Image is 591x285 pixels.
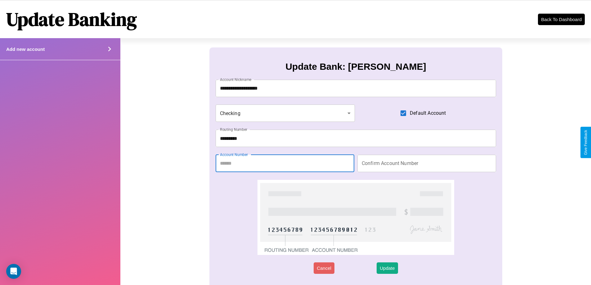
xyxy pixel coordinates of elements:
div: Checking [216,105,355,122]
label: Account Number [220,152,248,157]
button: Back To Dashboard [538,14,585,25]
span: Default Account [410,109,446,117]
button: Cancel [314,262,334,274]
button: Update [377,262,398,274]
label: Account Nickname [220,77,252,82]
img: check [257,180,454,255]
h4: Add new account [6,47,45,52]
label: Routing Number [220,127,247,132]
div: Give Feedback [584,130,588,155]
h3: Update Bank: [PERSON_NAME] [285,61,426,72]
h1: Update Banking [6,7,137,32]
div: Open Intercom Messenger [6,264,21,279]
